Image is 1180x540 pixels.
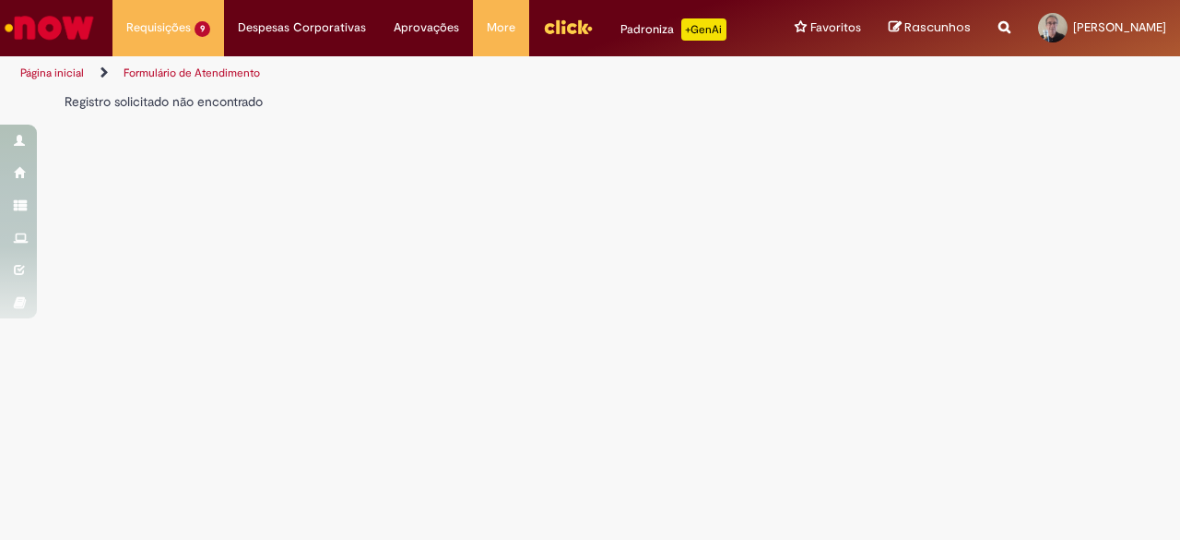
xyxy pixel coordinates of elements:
[65,92,846,111] div: Registro solicitado não encontrado
[124,66,260,80] a: Formulário de Atendimento
[20,66,84,80] a: Página inicial
[889,19,971,37] a: Rascunhos
[904,18,971,36] span: Rascunhos
[681,18,726,41] p: +GenAi
[487,18,515,37] span: More
[126,18,191,37] span: Requisições
[2,9,97,46] img: ServiceNow
[195,21,210,37] span: 9
[543,13,593,41] img: click_logo_yellow_360x200.png
[1073,19,1166,35] span: [PERSON_NAME]
[810,18,861,37] span: Favoritos
[238,18,366,37] span: Despesas Corporativas
[620,18,726,41] div: Padroniza
[394,18,459,37] span: Aprovações
[14,56,773,90] ul: Trilhas de página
